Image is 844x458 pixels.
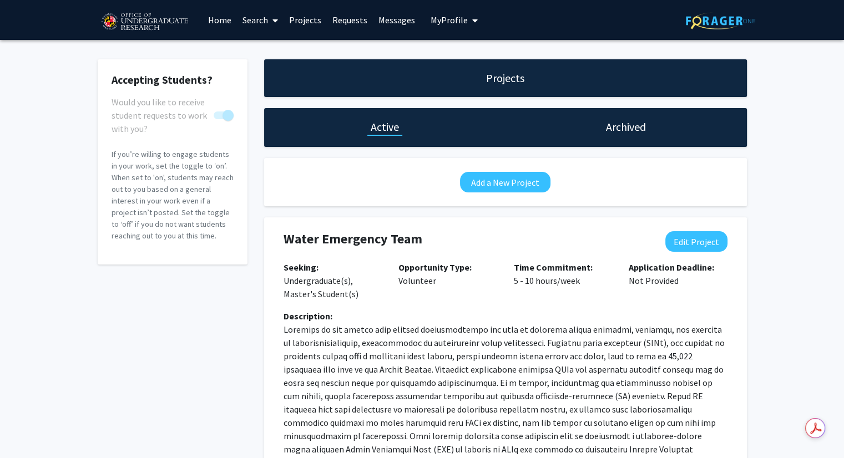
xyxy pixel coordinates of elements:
span: Would you like to receive student requests to work with you? [112,95,209,135]
a: Requests [327,1,373,39]
iframe: Chat [8,408,47,450]
p: If you’re willing to engage students in your work, set the toggle to ‘on’. When set to 'on', stud... [112,149,234,242]
h1: Projects [486,70,524,86]
b: Opportunity Type: [398,262,472,273]
img: University of Maryland Logo [98,8,191,36]
b: Application Deadline: [629,262,714,273]
div: You cannot turn this off while you have active projects. [112,95,234,122]
a: Home [203,1,237,39]
h2: Accepting Students? [112,73,234,86]
button: Edit Project [665,231,727,252]
a: Projects [284,1,327,39]
h1: Active [371,119,399,135]
span: My Profile [431,14,468,26]
div: Description: [284,309,727,323]
b: Seeking: [284,262,319,273]
b: Time Commitment: [514,262,593,273]
a: Messages [373,1,421,39]
p: 5 - 10 hours/week [514,261,613,287]
p: Undergraduate(s), Master's Student(s) [284,261,382,301]
button: Add a New Project [460,172,550,192]
p: Volunteer [398,261,497,287]
img: ForagerOne Logo [686,12,755,29]
a: Search [237,1,284,39]
h4: Water Emergency Team [284,231,648,247]
p: Not Provided [629,261,727,287]
h1: Archived [606,119,646,135]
